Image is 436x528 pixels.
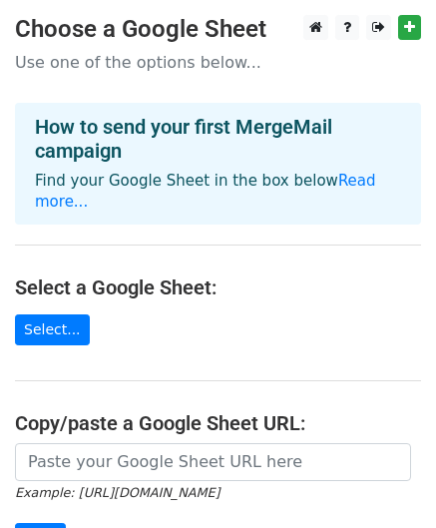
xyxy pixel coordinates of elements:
[15,443,411,481] input: Paste your Google Sheet URL here
[35,171,401,213] p: Find your Google Sheet in the box below
[35,172,376,211] a: Read more...
[15,411,421,435] h4: Copy/paste a Google Sheet URL:
[15,52,421,73] p: Use one of the options below...
[35,115,401,163] h4: How to send your first MergeMail campaign
[15,15,421,44] h3: Choose a Google Sheet
[15,275,421,299] h4: Select a Google Sheet:
[15,314,90,345] a: Select...
[15,485,219,500] small: Example: [URL][DOMAIN_NAME]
